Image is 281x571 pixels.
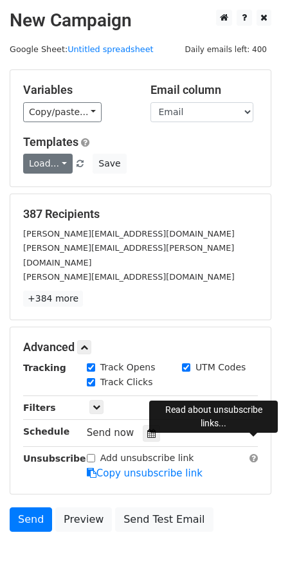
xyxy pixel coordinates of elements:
strong: Filters [23,403,56,413]
strong: Schedule [23,426,69,437]
h2: New Campaign [10,10,271,32]
strong: Tracking [23,363,66,373]
span: Send now [87,427,134,439]
iframe: Chat Widget [217,509,281,571]
label: Add unsubscribe link [100,451,194,465]
a: Daily emails left: 400 [180,44,271,54]
a: Untitled spreadsheet [68,44,153,54]
a: Copy/paste... [23,102,102,122]
a: Send [10,507,52,532]
div: Read about unsubscribe links... [149,401,278,433]
h5: Email column [150,83,258,97]
strong: Unsubscribe [23,453,86,464]
h5: Advanced [23,340,258,354]
small: [PERSON_NAME][EMAIL_ADDRESS][DOMAIN_NAME] [23,272,235,282]
small: [PERSON_NAME][EMAIL_ADDRESS][PERSON_NAME][DOMAIN_NAME] [23,243,234,267]
h5: 387 Recipients [23,207,258,221]
a: +384 more [23,291,83,307]
a: Copy unsubscribe link [87,467,203,479]
label: UTM Codes [195,361,246,374]
a: Send Test Email [115,507,213,532]
small: [PERSON_NAME][EMAIL_ADDRESS][DOMAIN_NAME] [23,229,235,239]
a: Preview [55,507,112,532]
button: Save [93,154,126,174]
h5: Variables [23,83,131,97]
a: Load... [23,154,73,174]
label: Track Clicks [100,376,153,389]
a: Templates [23,135,78,149]
small: Google Sheet: [10,44,154,54]
span: Daily emails left: 400 [180,42,271,57]
label: Track Opens [100,361,156,374]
